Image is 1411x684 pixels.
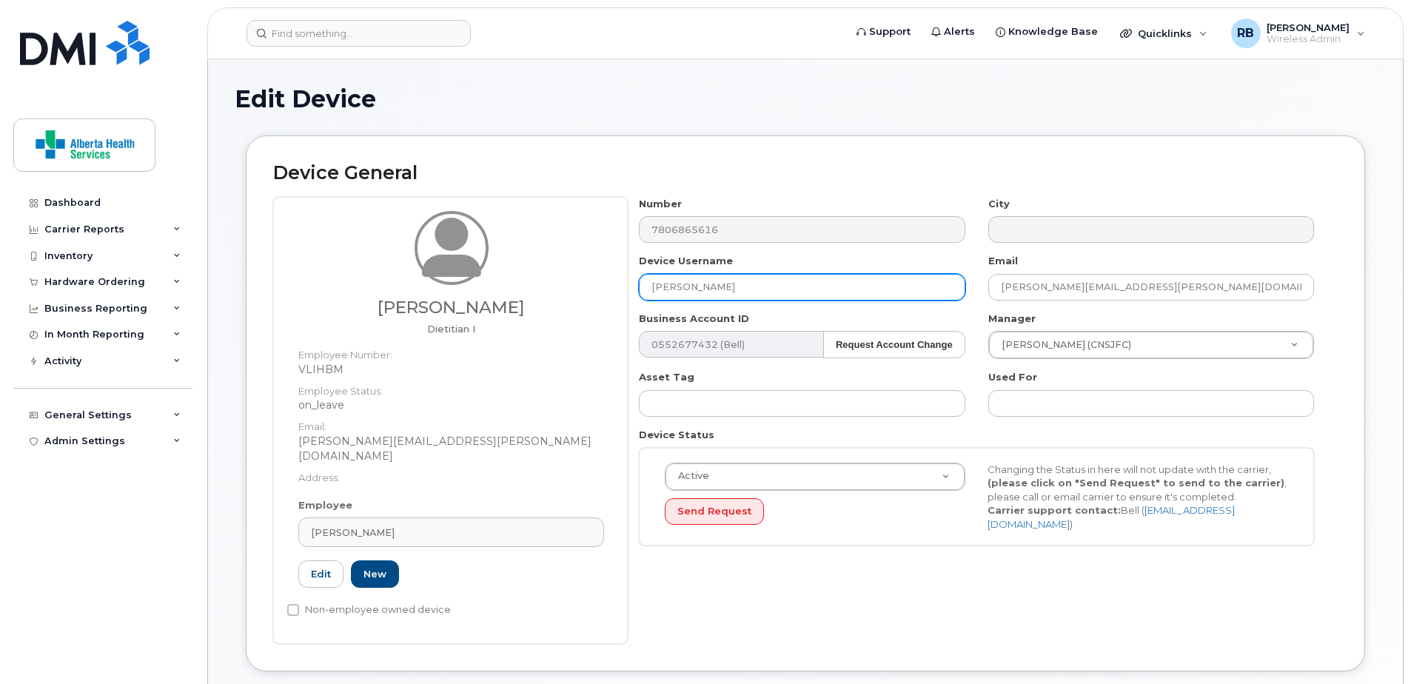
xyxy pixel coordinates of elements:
[298,298,604,317] h3: [PERSON_NAME]
[639,428,714,442] label: Device Status
[988,312,1036,326] label: Manager
[836,339,953,350] strong: Request Account Change
[823,331,965,358] button: Request Account Change
[666,463,965,490] a: Active
[298,498,352,512] label: Employee
[311,526,395,540] span: [PERSON_NAME]
[669,469,709,483] span: Active
[665,498,764,526] button: Send Request
[989,332,1313,358] a: [PERSON_NAME] (CNSJFC)
[351,560,399,588] a: New
[298,398,604,412] dd: on_leave
[988,477,1284,489] strong: (please click on "Send Request" to send to the carrier)
[639,254,733,268] label: Device Username
[988,254,1018,268] label: Email
[988,370,1037,384] label: Used For
[427,323,475,335] span: Job title
[298,377,604,398] dt: Employee Status:
[273,163,1338,184] h2: Device General
[993,338,1131,352] span: [PERSON_NAME] (CNSJFC)
[287,604,299,616] input: Non-employee owned device
[639,312,749,326] label: Business Account ID
[298,412,604,434] dt: Email:
[298,434,604,463] dd: [PERSON_NAME][EMAIL_ADDRESS][PERSON_NAME][DOMAIN_NAME]
[988,197,1010,211] label: City
[988,504,1235,530] a: [EMAIL_ADDRESS][DOMAIN_NAME]
[639,370,694,384] label: Asset Tag
[988,504,1121,516] strong: Carrier support contact:
[298,560,343,588] a: Edit
[298,463,604,485] dt: Address:
[639,197,682,211] label: Number
[298,362,604,377] dd: VLIHBM
[298,341,604,362] dt: Employee Number:
[287,601,451,619] label: Non-employee owned device
[298,517,604,547] a: [PERSON_NAME]
[235,86,1376,112] h1: Edit Device
[976,463,1299,532] div: Changing the Status in here will not update with the carrier, , please call or email carrier to e...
